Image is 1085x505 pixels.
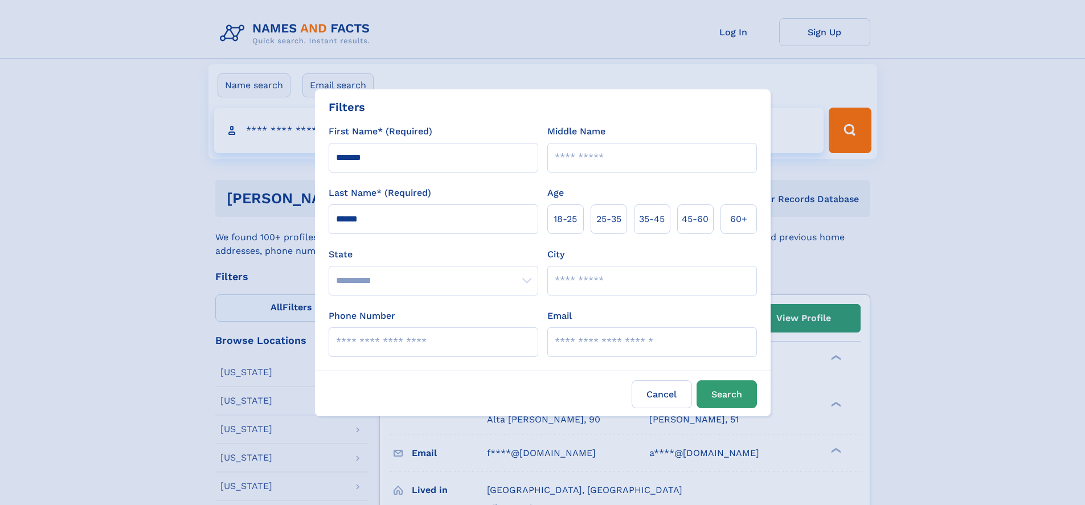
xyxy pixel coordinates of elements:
span: 35‑45 [639,212,665,226]
label: City [547,248,564,261]
label: State [329,248,538,261]
span: 25‑35 [596,212,621,226]
label: Email [547,309,572,323]
label: Last Name* (Required) [329,186,431,200]
label: Cancel [632,380,692,408]
button: Search [697,380,757,408]
span: 60+ [730,212,747,226]
span: 18‑25 [554,212,577,226]
label: Age [547,186,564,200]
span: 45‑60 [682,212,709,226]
label: Phone Number [329,309,395,323]
label: First Name* (Required) [329,125,432,138]
label: Middle Name [547,125,605,138]
div: Filters [329,98,365,116]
